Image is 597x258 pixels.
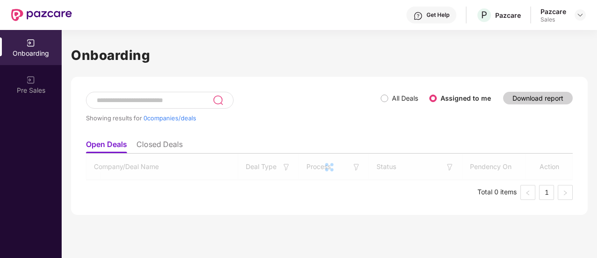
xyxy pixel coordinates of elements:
[481,9,487,21] span: P
[520,185,535,200] button: left
[392,94,418,102] label: All Deals
[26,38,36,48] img: svg+xml;base64,PHN2ZyB3aWR0aD0iMjAiIGhlaWdodD0iMjAiIHZpZXdCb3g9IjAgMCAyMCAyMCIgZmlsbD0ibm9uZSIgeG...
[477,185,517,200] li: Total 0 items
[86,140,127,153] li: Open Deals
[539,185,554,200] li: 1
[562,190,568,196] span: right
[540,185,554,199] a: 1
[540,7,566,16] div: Pazcare
[11,9,72,21] img: New Pazcare Logo
[426,11,449,19] div: Get Help
[26,75,36,85] img: svg+xml;base64,PHN2ZyB3aWR0aD0iMjAiIGhlaWdodD0iMjAiIHZpZXdCb3g9IjAgMCAyMCAyMCIgZmlsbD0ibm9uZSIgeG...
[558,185,573,200] li: Next Page
[576,11,584,19] img: svg+xml;base64,PHN2ZyBpZD0iRHJvcGRvd24tMzJ4MzIiIHhtbG5zPSJodHRwOi8vd3d3LnczLm9yZy8yMDAwL3N2ZyIgd2...
[71,45,588,66] h1: Onboarding
[558,185,573,200] button: right
[495,11,521,20] div: Pazcare
[520,185,535,200] li: Previous Page
[441,94,491,102] label: Assigned to me
[540,16,566,23] div: Sales
[213,95,223,106] img: svg+xml;base64,PHN2ZyB3aWR0aD0iMjQiIGhlaWdodD0iMjUiIHZpZXdCb3g9IjAgMCAyNCAyNSIgZmlsbD0ibm9uZSIgeG...
[86,114,381,122] div: Showing results for
[136,140,183,153] li: Closed Deals
[503,92,573,104] button: Download report
[525,190,531,196] span: left
[413,11,423,21] img: svg+xml;base64,PHN2ZyBpZD0iSGVscC0zMngzMiIgeG1sbnM9Imh0dHA6Ly93d3cudzMub3JnLzIwMDAvc3ZnIiB3aWR0aD...
[143,114,196,122] span: 0 companies/deals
